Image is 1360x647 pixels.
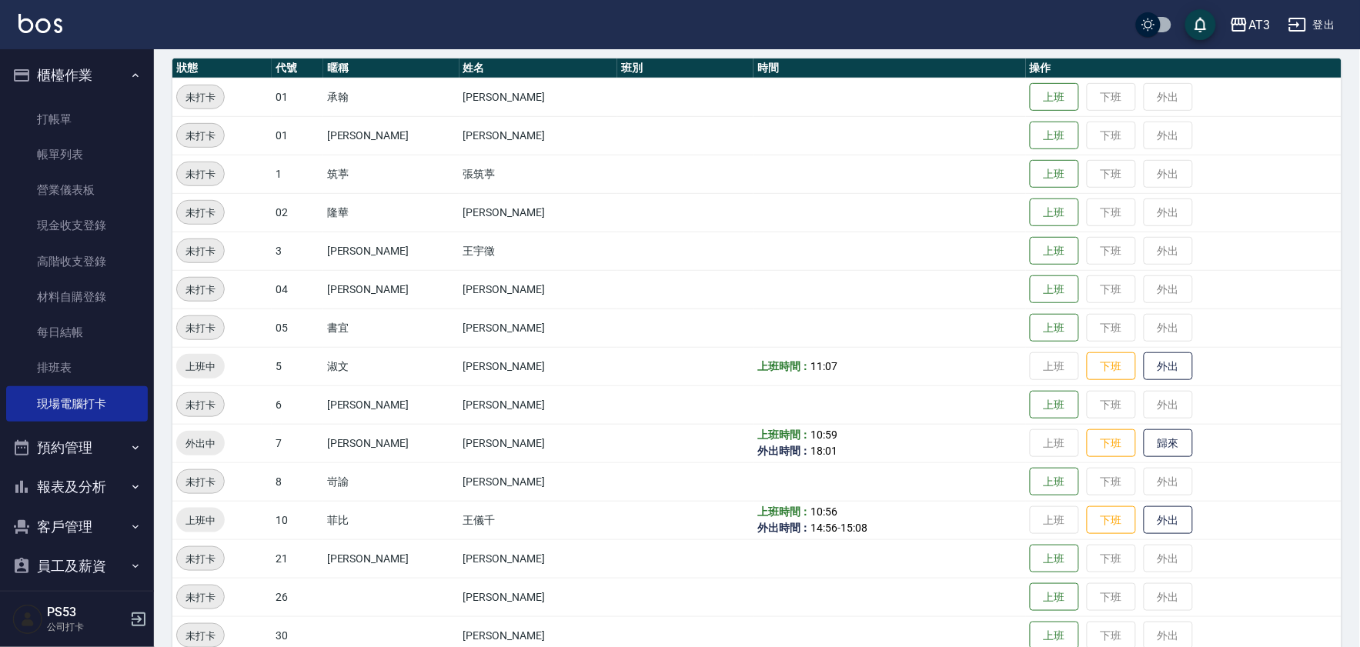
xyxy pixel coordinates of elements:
button: 歸來 [1144,429,1193,458]
th: 狀態 [172,58,272,78]
span: 外出中 [176,435,225,452]
b: 上班時間： [757,505,811,518]
td: [PERSON_NAME] [459,193,618,232]
td: 張筑葶 [459,155,618,193]
td: 21 [272,539,323,578]
td: [PERSON_NAME] [323,232,459,270]
button: 下班 [1087,506,1136,535]
td: 筑葶 [323,155,459,193]
th: 代號 [272,58,323,78]
th: 時間 [754,58,1026,78]
a: 材料自購登錄 [6,279,148,315]
a: 每日結帳 [6,315,148,350]
td: 02 [272,193,323,232]
td: 6 [272,385,323,424]
span: 未打卡 [177,474,224,490]
span: 上班中 [176,359,225,375]
a: 現場電腦打卡 [6,386,148,422]
b: 上班時間： [757,360,811,372]
td: [PERSON_NAME] [459,270,618,308]
button: 下班 [1087,429,1136,458]
a: 現金收支登錄 [6,208,148,243]
td: 承翰 [323,78,459,116]
button: 上班 [1030,314,1079,342]
td: 5 [272,347,323,385]
td: [PERSON_NAME] [459,116,618,155]
td: 淑文 [323,347,459,385]
th: 暱稱 [323,58,459,78]
span: 未打卡 [177,628,224,644]
th: 姓名 [459,58,618,78]
td: 26 [272,578,323,616]
td: 7 [272,424,323,462]
b: 外出時間： [757,522,811,534]
button: 上班 [1030,391,1079,419]
button: 員工及薪資 [6,546,148,586]
b: 上班時間： [757,429,811,441]
a: 帳單列表 [6,137,148,172]
span: 上班中 [176,512,225,529]
a: 排班表 [6,350,148,385]
td: 04 [272,270,323,308]
img: Logo [18,14,62,33]
div: AT3 [1248,15,1270,35]
td: [PERSON_NAME] [459,347,618,385]
td: [PERSON_NAME] [459,78,618,116]
span: 未打卡 [177,128,224,144]
span: 未打卡 [177,205,224,221]
td: [PERSON_NAME] [323,270,459,308]
td: - [754,501,1026,539]
a: 高階收支登錄 [6,244,148,279]
td: [PERSON_NAME] [323,424,459,462]
button: 上班 [1030,237,1079,265]
button: 上班 [1030,275,1079,304]
button: 外出 [1144,506,1193,535]
td: [PERSON_NAME] [459,578,618,616]
h5: PS53 [47,605,125,620]
td: 王宇徵 [459,232,618,270]
span: 未打卡 [177,89,224,105]
button: 預約管理 [6,428,148,468]
button: 櫃檯作業 [6,55,148,95]
button: 外出 [1144,352,1193,381]
span: 18:01 [811,445,838,457]
td: 01 [272,116,323,155]
td: 菲比 [323,501,459,539]
td: [PERSON_NAME] [459,308,618,347]
td: 王儀千 [459,501,618,539]
span: 未打卡 [177,243,224,259]
td: [PERSON_NAME] [459,385,618,424]
button: save [1185,9,1216,40]
span: 未打卡 [177,397,224,413]
span: 未打卡 [177,166,224,182]
b: 外出時間： [757,445,811,457]
td: 1 [272,155,323,193]
button: 上班 [1030,198,1079,227]
button: AT3 [1224,9,1276,41]
p: 公司打卡 [47,620,125,634]
td: [PERSON_NAME] [459,462,618,501]
td: [PERSON_NAME] [459,539,618,578]
th: 班別 [617,58,754,78]
td: 8 [272,462,323,501]
td: 01 [272,78,323,116]
button: 上班 [1030,545,1079,573]
span: 11:07 [811,360,838,372]
button: 上班 [1030,160,1079,188]
span: 未打卡 [177,589,224,605]
a: 營業儀表板 [6,172,148,208]
button: 上班 [1030,583,1079,612]
button: 上班 [1030,122,1079,150]
td: 10 [272,501,323,539]
button: 上班 [1030,468,1079,496]
span: 10:56 [811,505,838,518]
span: 15:08 [841,522,868,534]
td: 3 [272,232,323,270]
th: 操作 [1026,58,1342,78]
td: 隆華 [323,193,459,232]
td: [PERSON_NAME] [323,116,459,155]
td: 書宜 [323,308,459,347]
button: 登出 [1282,11,1342,39]
span: 未打卡 [177,320,224,336]
span: 10:59 [811,429,838,441]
